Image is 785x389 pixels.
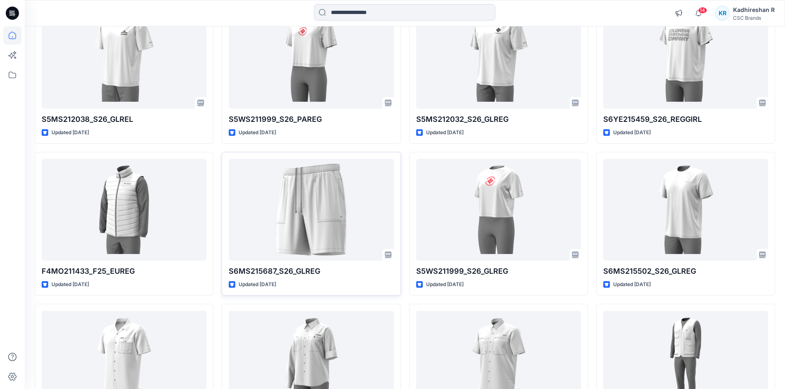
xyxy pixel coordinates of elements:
[733,5,775,15] div: Kadhireshan R
[229,114,394,125] p: S5WS211999_S26_PAREG
[52,280,89,289] p: Updated [DATE]
[603,114,768,125] p: S6YE215459_S26_REGGIRL
[42,114,206,125] p: S5MS212038_S26_GLREL
[229,7,394,109] a: S5WS211999_S26_PAREG
[239,128,276,137] p: Updated [DATE]
[416,7,581,109] a: S5MS212032_S26_GLREG
[715,6,730,21] div: KR
[42,266,206,277] p: F4MO211433_F25_EUREG
[613,280,651,289] p: Updated [DATE]
[603,7,768,109] a: S6YE215459_S26_REGGIRL
[426,280,464,289] p: Updated [DATE]
[613,128,651,137] p: Updated [DATE]
[229,159,394,261] a: S6MS215687_S26_GLREG
[733,15,775,21] div: CSC Brands
[416,159,581,261] a: S5WS211999_S26_GLREG
[229,266,394,277] p: S6MS215687_S26_GLREG
[603,159,768,261] a: S6MS215502_S26_GLREG
[52,128,89,137] p: Updated [DATE]
[698,7,707,14] span: 14
[42,159,206,261] a: F4MO211433_F25_EUREG
[239,280,276,289] p: Updated [DATE]
[416,114,581,125] p: S5MS212032_S26_GLREG
[426,128,464,137] p: Updated [DATE]
[603,266,768,277] p: S6MS215502_S26_GLREG
[42,7,206,109] a: S5MS212038_S26_GLREL
[416,266,581,277] p: S5WS211999_S26_GLREG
